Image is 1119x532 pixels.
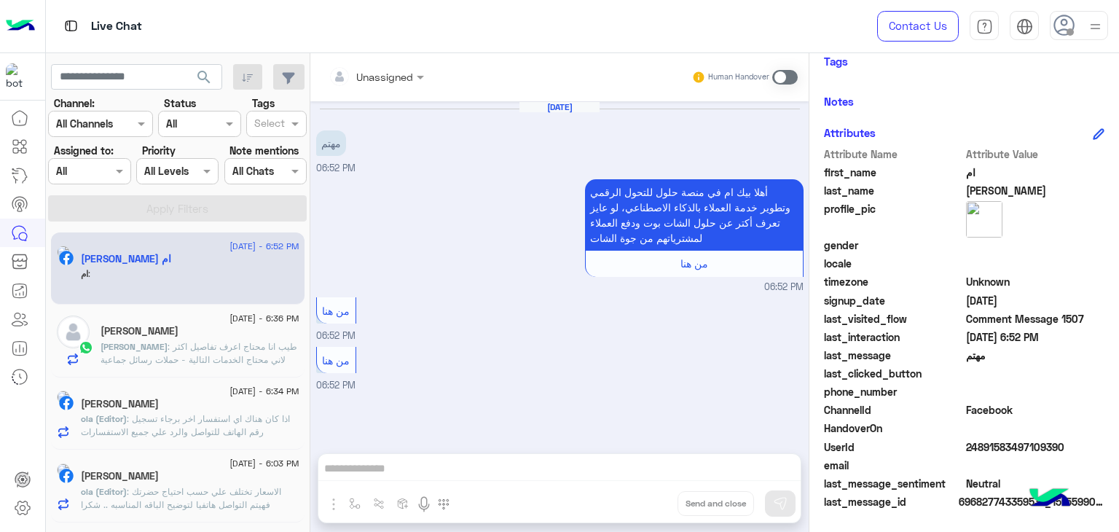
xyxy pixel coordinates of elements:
span: first_name [824,165,963,180]
h5: Ahmed Ibrahim [81,470,159,482]
img: picture [966,201,1002,238]
img: tab [976,18,993,35]
span: UserId [824,439,963,455]
span: [DATE] - 6:34 PM [229,385,299,398]
img: Facebook [59,469,74,483]
label: Note mentions [229,143,299,158]
span: null [966,458,1105,473]
span: last_clicked_button [824,366,963,381]
span: 06:52 PM [316,163,356,173]
h5: ام سليم للملابس [81,253,171,265]
span: last_message_sentiment [824,476,963,491]
span: من هنا [322,354,350,367]
img: picture [57,391,70,404]
a: Contact Us [877,11,959,42]
span: سليم للملابس [966,183,1105,198]
span: الاسعار تختلف علي حسب احتياج حضرتك فهيتم التواصل هاتفيا لتوضيح الباقه المناسبه .. شكرا لتواصلك معنا [81,486,281,523]
p: Live Chat [91,17,142,36]
span: 0 [966,476,1105,491]
span: null [966,366,1105,381]
p: 11/8/2025, 6:52 PM [316,130,346,156]
span: [DATE] - 6:03 PM [229,457,299,470]
span: 06:52 PM [764,281,804,294]
span: ola (Editor) [81,413,127,424]
span: 06:52 PM [316,330,356,341]
h6: Tags [824,55,1104,68]
img: hulul-logo.png [1024,474,1075,525]
span: 696827743359531_1515599049815645 [959,494,1104,509]
span: locale [824,256,963,271]
span: search [195,69,213,86]
button: Send and close [678,491,754,516]
span: null [966,420,1105,436]
span: Attribute Name [824,146,963,162]
span: profile_pic [824,201,963,235]
span: 06:52 PM [316,380,356,391]
span: [PERSON_NAME] [101,341,168,352]
img: defaultAdmin.png [57,316,90,348]
img: tab [1016,18,1033,35]
img: Facebook [59,396,74,410]
img: WhatsApp [79,340,93,355]
span: Comment Message 1507 [966,311,1105,326]
label: Status [164,95,196,111]
p: 11/8/2025, 6:52 PM [585,179,804,251]
span: 24891583497109390 [966,439,1105,455]
label: Assigned to: [54,143,114,158]
span: من هنا [680,257,708,270]
img: 114004088273201 [6,63,32,90]
span: last_visited_flow [824,311,963,326]
span: 0 [966,402,1105,418]
span: ChannelId [824,402,963,418]
span: [DATE] - 6:36 PM [229,312,299,325]
span: last_message_id [824,494,956,509]
span: null [966,384,1105,399]
span: ola (Editor) [81,486,127,497]
span: null [966,256,1105,271]
h6: [DATE] [519,102,600,112]
span: last_name [824,183,963,198]
h6: Attributes [824,126,876,139]
button: Apply Filters [48,195,307,222]
img: picture [57,463,70,477]
span: signup_date [824,293,963,308]
span: 2025-08-11T15:52:39.073Z [966,293,1105,308]
span: Attribute Value [966,146,1105,162]
h5: Ahmed Mosallam [101,325,178,337]
span: null [966,238,1105,253]
h5: Mohamed Fouad [81,398,159,410]
span: اذا كان هناك اي استفسار اخر برجاء تسجيل رقم الهاتف للتواصل والرد علي جميع الاستفسارات [81,413,290,437]
span: timezone [824,274,963,289]
img: tab [62,17,80,35]
h6: Notes [824,95,854,108]
span: last_interaction [824,329,963,345]
span: [DATE] - 6:52 PM [229,240,299,253]
label: Tags [252,95,275,111]
span: gender [824,238,963,253]
img: picture [57,246,70,259]
span: مهتم [966,348,1105,363]
span: 2025-08-11T15:52:38.751Z [966,329,1105,345]
span: ام [81,268,88,279]
img: Facebook [59,251,74,265]
div: Select [252,115,285,134]
img: profile [1086,17,1104,36]
a: tab [970,11,999,42]
span: : [88,268,90,279]
span: HandoverOn [824,420,963,436]
small: Human Handover [708,71,769,83]
span: phone_number [824,384,963,399]
span: ام [966,165,1105,180]
span: طيب انا محتاج اعرف تفاصيل اكثر لاني محتاج الخدمات التالية - حملات رسائل جماعية على الواتساب - تفع... [101,341,297,404]
button: search [186,64,222,95]
span: Unknown [966,274,1105,289]
label: Channel: [54,95,95,111]
span: last_message [824,348,963,363]
img: Logo [6,11,35,42]
span: من هنا [322,305,350,317]
span: email [824,458,963,473]
label: Priority [142,143,176,158]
